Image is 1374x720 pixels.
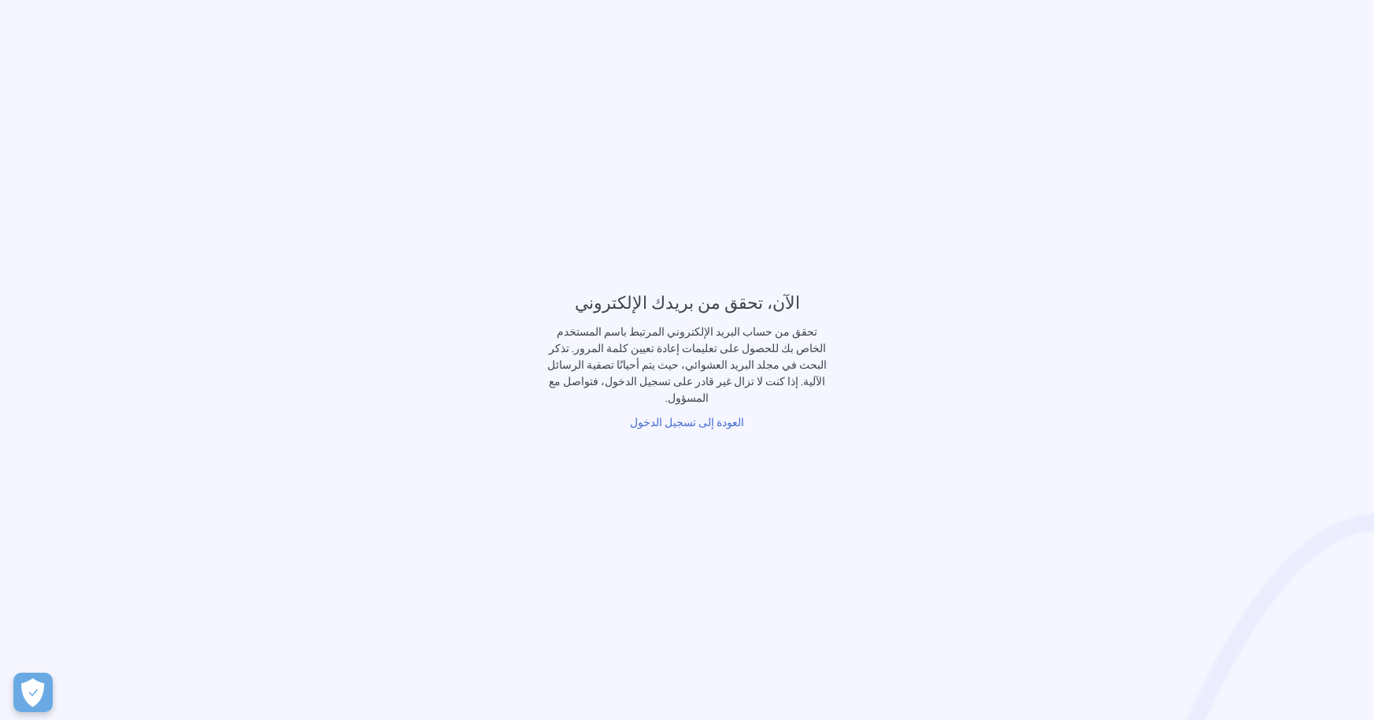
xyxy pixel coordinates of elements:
[13,673,53,712] div: تفضيلات ملفات تعريف الارتباط
[13,673,53,712] button: فتح التفضيلات
[575,292,800,314] font: الآن، تحقق من بريدك الإلكتروني
[547,325,827,405] font: تحقق من حساب البريد الإلكتروني المرتبط باسم المستخدم الخاص بك للحصول على تعليمات إعادة تعيين كلمة...
[630,416,744,429] a: العودة إلى تسجيل الدخول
